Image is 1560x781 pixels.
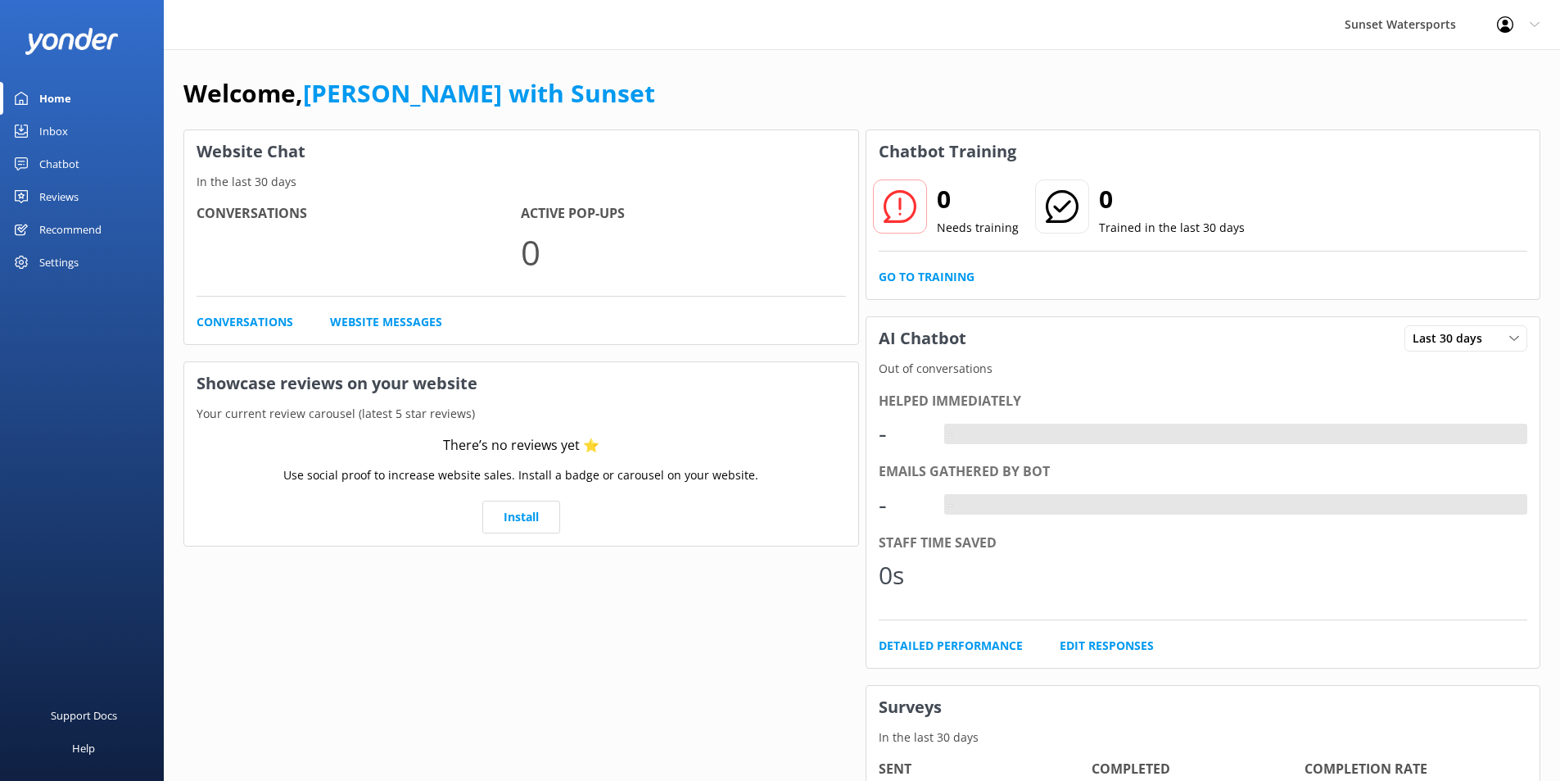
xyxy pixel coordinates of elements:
h4: Conversations [197,203,521,225]
div: Home [39,82,71,115]
div: 0s [879,556,928,595]
div: Reviews [39,180,79,213]
p: Out of conversations [866,360,1540,378]
div: Support Docs [51,699,117,732]
h3: Website Chat [184,130,858,173]
p: Trained in the last 30 days [1099,219,1245,237]
p: In the last 30 days [866,729,1540,747]
div: Chatbot [39,148,79,180]
div: There’s no reviews yet ⭐ [443,435,599,456]
div: Inbox [39,115,68,148]
h1: Welcome, [183,74,655,113]
p: Needs training [937,219,1019,237]
a: Go to Training [879,268,974,286]
h4: Active Pop-ups [521,203,845,225]
p: Your current review carousel (latest 5 star reviews) [184,405,858,423]
div: - [944,424,956,445]
h2: 0 [937,179,1019,219]
h4: Completion Rate [1305,759,1517,780]
p: Use social proof to increase website sales. Install a badge or carousel on your website. [283,466,758,484]
p: 0 [521,225,845,279]
p: In the last 30 days [184,173,858,191]
h3: Surveys [866,686,1540,729]
a: Detailed Performance [879,637,1023,655]
a: Conversations [197,313,293,331]
h3: AI Chatbot [866,317,979,360]
img: yonder-white-logo.png [25,28,119,55]
h4: Completed [1092,759,1305,780]
h4: Sent [879,759,1092,780]
div: Emails gathered by bot [879,461,1528,483]
a: Website Messages [330,313,442,331]
div: - [879,414,928,453]
h3: Chatbot Training [866,130,1029,173]
div: Settings [39,246,79,279]
div: Helped immediately [879,391,1528,412]
div: Staff time saved [879,533,1528,554]
a: Edit Responses [1060,637,1154,655]
a: [PERSON_NAME] with Sunset [303,76,655,110]
div: - [879,485,928,524]
div: - [944,494,956,515]
div: Recommend [39,213,102,246]
h2: 0 [1099,179,1245,219]
a: Install [482,501,560,534]
h3: Showcase reviews on your website [184,362,858,405]
div: Help [72,732,95,765]
span: Last 30 days [1413,329,1492,347]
